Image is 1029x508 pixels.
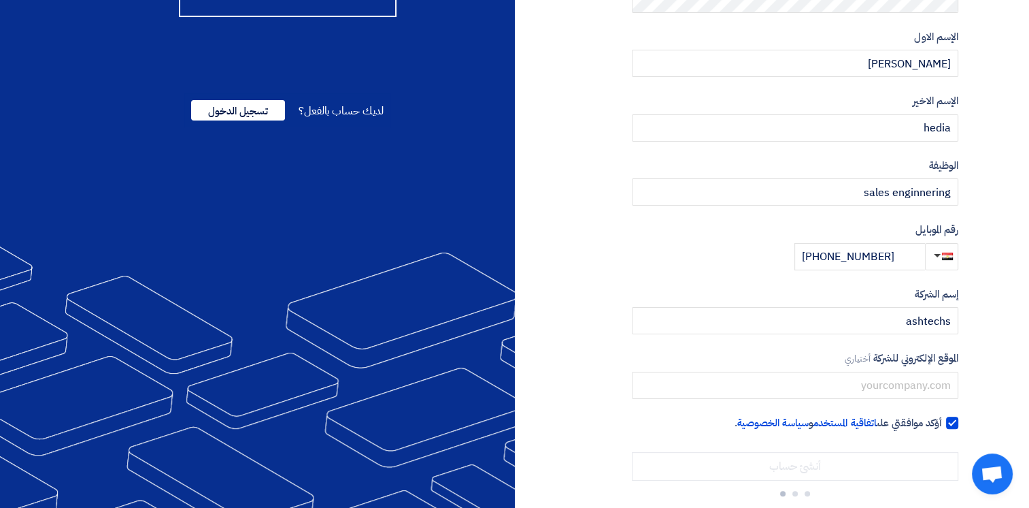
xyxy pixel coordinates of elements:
label: الموقع الإلكتروني للشركة [632,351,958,366]
a: سياسة الخصوصية [737,415,809,430]
span: أختياري [845,352,871,365]
input: أدخل الإسم الاول ... [632,50,958,77]
input: أنشئ حساب [632,452,958,481]
input: أدخل رقم الموبايل ... [794,243,925,270]
label: إسم الشركة [632,287,958,302]
span: تسجيل الدخول [191,100,285,121]
span: أؤكد موافقتي على و . [735,415,942,431]
a: تسجيل الدخول [191,103,285,119]
label: رقم الموبايل [632,222,958,238]
a: Open chat [972,454,1013,494]
input: أدخل إسم الشركة ... [632,307,958,334]
span: لديك حساب بالفعل؟ [299,103,384,119]
label: الإسم الاخير [632,93,958,109]
label: الوظيفة [632,158,958,174]
input: أدخل الوظيفة ... [632,178,958,206]
input: أدخل الإسم الاخير ... [632,114,958,142]
input: yourcompany.com [632,372,958,399]
label: الإسم الاول [632,29,958,45]
a: اتفاقية المستخدم [813,415,877,430]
